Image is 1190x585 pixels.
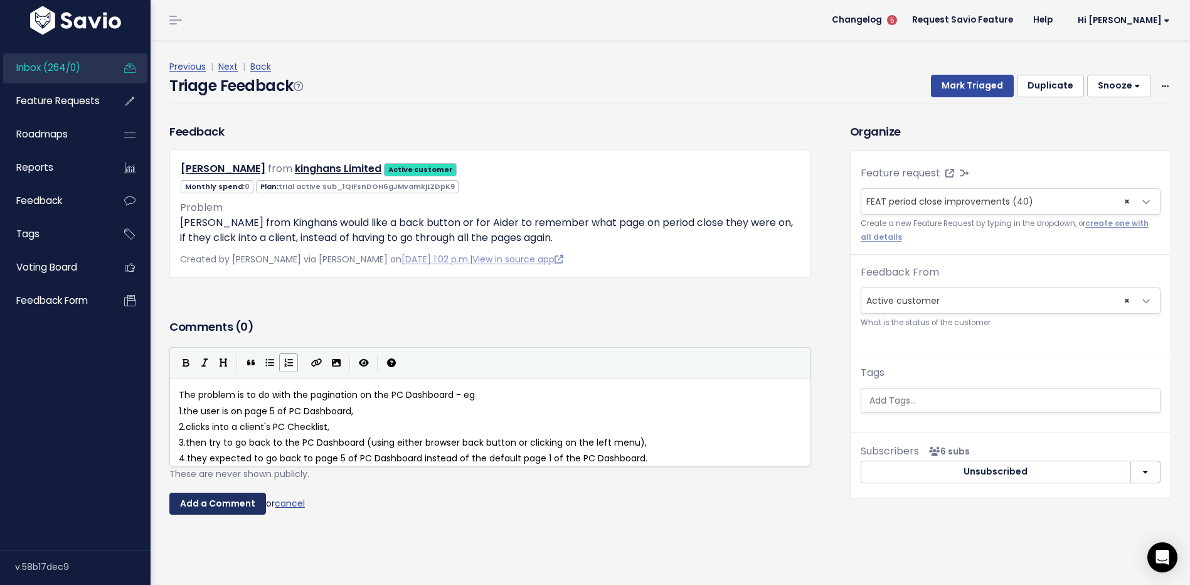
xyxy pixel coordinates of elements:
[1017,75,1084,97] button: Duplicate
[861,218,1149,242] a: create one with all details
[16,161,53,174] span: Reports
[1023,11,1063,30] a: Help
[472,253,563,266] a: View in source app
[3,186,104,215] a: Feedback
[236,355,238,371] i: |
[1124,288,1130,313] span: ×
[183,405,353,417] span: the user is on page 5 of PC Dashboard,
[861,316,1161,330] small: What is the status of the customer
[242,353,260,372] button: Quote
[240,60,248,73] span: |
[250,60,271,73] a: Back
[268,161,292,176] span: from
[887,15,897,25] span: 5
[180,253,563,266] span: Created by [PERSON_NAME] via [PERSON_NAME] on |
[3,120,104,149] a: Roadmaps
[27,6,124,35] img: logo-white.9d6f32f41409.svg
[181,161,265,176] a: [PERSON_NAME]
[187,452,647,464] span: they expected to go back to page 5 of PC Dashboard instead of the default page 1 of the PC Dashbo...
[861,217,1161,244] small: Create a new Feature Request by typing in the dropdown, or .
[861,461,1132,483] button: Unsubscribed
[176,353,195,372] button: Bold
[179,452,187,464] span: 4.
[861,288,1135,313] span: Active customer
[16,94,100,107] span: Feature Requests
[240,319,248,335] span: 0
[307,353,327,372] button: Create Link
[1063,11,1180,30] a: Hi [PERSON_NAME]
[208,60,216,73] span: |
[169,60,206,73] a: Previous
[16,260,77,274] span: Voting Board
[16,294,88,307] span: Feedback form
[279,353,298,372] button: Numbered List
[245,181,250,191] span: 0
[1078,16,1170,25] span: Hi [PERSON_NAME]
[16,127,68,141] span: Roadmaps
[169,123,224,140] h3: Feedback
[3,87,104,115] a: Feature Requests
[256,180,459,193] span: Plan:
[295,161,381,176] a: kinghans Limited
[349,355,351,371] i: |
[218,60,238,73] a: Next
[169,493,810,515] div: or
[3,253,104,282] a: Voting Board
[275,496,305,509] a: cancel
[1087,75,1151,97] button: Snooze
[179,389,475,401] span: The problem is to do with the pagination on the PC Dashboard - eg
[1147,542,1177,572] div: Open Intercom Messenger
[861,365,885,380] label: Tags
[861,166,940,181] label: Feature request
[864,394,1160,407] input: Add Tags...
[16,61,80,74] span: Inbox (264/0)
[169,75,302,97] h4: Triage Feedback
[3,53,104,82] a: Inbox (264/0)
[3,220,104,249] a: Tags
[180,215,800,245] p: [PERSON_NAME] from Kinghans would like a back button or for Aider to remember what page on period...
[195,353,214,372] button: Italic
[866,195,1033,208] span: FEAT period close improvements (40)
[3,286,104,315] a: Feedback form
[354,353,373,372] button: Toggle Preview
[3,153,104,182] a: Reports
[169,318,810,336] h3: Comments ( )
[832,16,882,24] span: Changelog
[181,180,253,193] span: Monthly spend:
[16,194,62,207] span: Feedback
[377,355,378,371] i: |
[179,405,183,417] span: 1.
[279,181,455,191] span: trial active sub_1QIFsnDOH6gJMvamkjLZDpK9
[169,468,309,480] span: These are never shown publicly.
[260,353,279,372] button: Generic List
[388,164,453,174] strong: Active customer
[850,123,1171,140] h3: Organize
[861,444,919,458] span: Subscribers
[180,200,223,215] span: Problem
[327,353,346,372] button: Import an image
[382,353,401,372] button: Markdown Guide
[1124,189,1130,214] span: ×
[902,11,1023,30] a: Request Savio Feature
[179,421,186,433] span: 2.
[186,421,329,433] span: clicks into a client's PC Checklist,
[16,227,40,240] span: Tags
[179,436,186,449] span: 3.
[186,436,647,449] span: then try to go back to the PC Dashboard (using either browser back button or clicking on the left...
[861,287,1161,314] span: Active customer
[169,493,266,515] input: Add a Comment
[15,550,151,583] div: v.58b17dec9
[931,75,1014,97] button: Mark Triaged
[861,265,939,280] label: Feedback From
[302,355,303,371] i: |
[401,253,470,266] a: [DATE] 1:02 p.m.
[214,353,233,372] button: Heading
